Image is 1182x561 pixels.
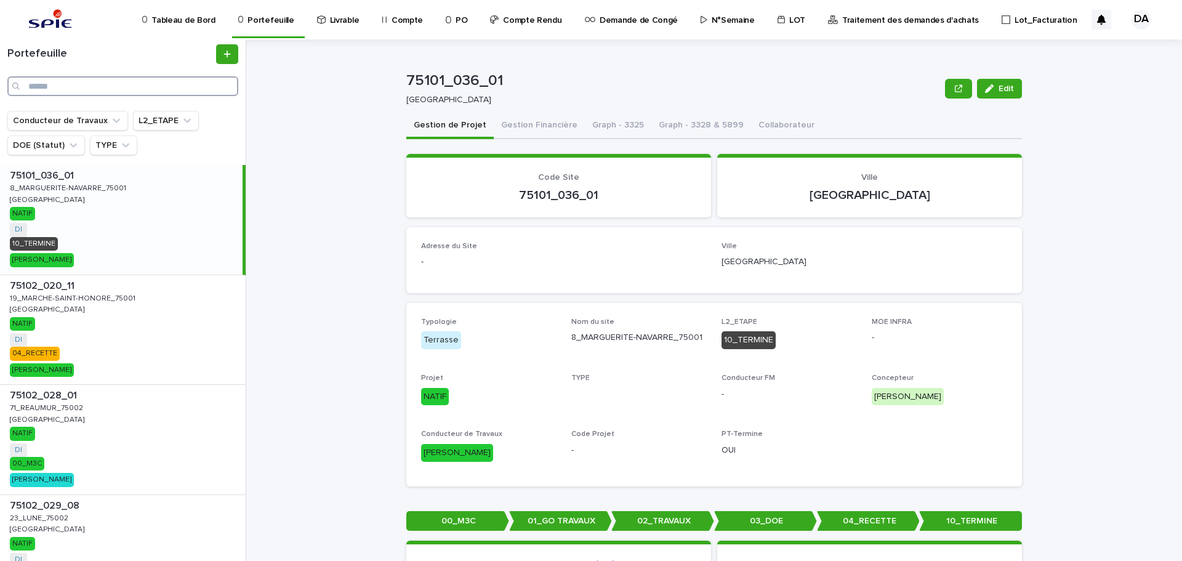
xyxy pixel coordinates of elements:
[10,402,86,413] p: 71_REAUMUR_75002
[406,72,940,90] p: 75101_036_01
[722,444,857,457] p: OUI
[406,113,494,139] button: Gestion de Projet
[999,84,1014,93] span: Edit
[10,303,87,314] p: [GEOGRAPHIC_DATA]
[10,537,35,551] div: NATIF
[722,256,1007,268] p: [GEOGRAPHIC_DATA]
[10,387,79,402] p: 75102_028_01
[421,331,461,349] div: Terrasse
[421,374,443,382] span: Projet
[732,188,1007,203] p: [GEOGRAPHIC_DATA]
[15,225,22,234] a: DI
[722,318,757,326] span: L2_ETAPE
[10,512,71,523] p: 23_LUNE_75002
[15,446,22,454] a: DI
[10,182,129,193] p: 8_MARGUERITE-NAVARRE_75001
[509,511,612,531] p: 01_GO TRAVAUX
[10,167,76,182] p: 75101_036_01
[817,511,920,531] p: 04_RECETTE
[722,374,775,382] span: Conducteur FM
[421,243,477,250] span: Adresse du Site
[133,111,199,131] button: L2_ETAPE
[421,430,502,438] span: Conducteur de Travaux
[722,331,776,349] div: 10_TERMINE
[751,113,822,139] button: Collaborateur
[538,173,579,182] span: Code Site
[714,511,817,531] p: 03_DOE
[10,193,87,204] p: [GEOGRAPHIC_DATA]
[10,363,74,377] div: [PERSON_NAME]
[722,243,737,250] span: Ville
[10,237,58,251] div: 10_TERMINE
[585,113,651,139] button: Graph - 3325
[722,388,857,401] p: -
[722,430,763,438] span: PT-Termine
[421,256,707,268] p: -
[10,473,74,486] div: [PERSON_NAME]
[571,331,707,344] p: 8_MARGUERITE-NAVARRE_75001
[421,444,493,462] div: [PERSON_NAME]
[90,135,137,155] button: TYPE
[7,111,128,131] button: Conducteur de Travaux
[10,498,82,512] p: 75102_029_08
[10,253,74,267] div: [PERSON_NAME]
[421,318,457,326] span: Typologie
[10,292,138,303] p: 19_MARCHE-SAINT-HONORE_75001
[10,457,44,470] div: 00_M3C
[7,76,238,96] input: Search
[494,113,585,139] button: Gestion Financière
[651,113,751,139] button: Graph - 3328 & 5899
[872,318,912,326] span: MOE INFRA
[10,278,77,292] p: 75102_020_11
[25,7,76,32] img: svstPd6MQfCT1uX1QGkG
[861,173,878,182] span: Ville
[10,207,35,220] div: NATIF
[10,413,87,424] p: [GEOGRAPHIC_DATA]
[1132,10,1151,30] div: DA
[10,347,60,360] div: 04_RECETTE
[406,95,935,105] p: [GEOGRAPHIC_DATA]
[421,388,449,406] div: NATIF
[571,430,614,438] span: Code Projet
[977,79,1022,99] button: Edit
[571,444,707,457] p: -
[10,317,35,331] div: NATIF
[872,331,1007,344] p: -
[10,427,35,440] div: NATIF
[421,188,696,203] p: 75101_036_01
[611,511,714,531] p: 02_TRAVAUX
[872,388,944,406] div: [PERSON_NAME]
[406,511,509,531] p: 00_M3C
[919,511,1022,531] p: 10_TERMINE
[872,374,914,382] span: Concepteur
[571,374,590,382] span: TYPE
[15,336,22,344] a: DI
[571,318,614,326] span: Nom du site
[7,47,214,61] h1: Portefeuille
[10,523,87,534] p: [GEOGRAPHIC_DATA]
[7,135,85,155] button: DOE (Statut)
